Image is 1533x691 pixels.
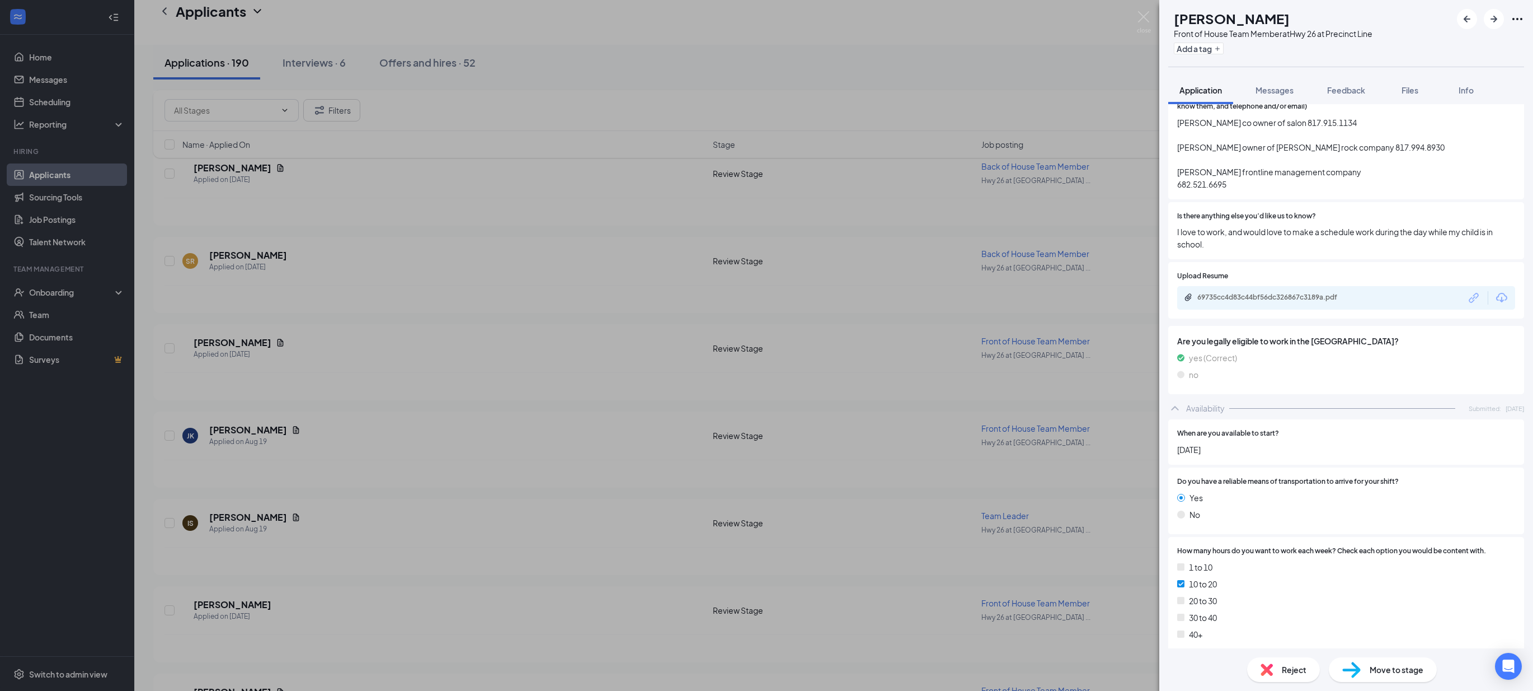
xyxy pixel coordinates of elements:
[1177,116,1515,190] span: [PERSON_NAME] co owner of salon 817.915.1134 [PERSON_NAME] owner of [PERSON_NAME] rock company 81...
[1460,12,1474,26] svg: ArrowLeftNew
[1457,9,1477,29] button: ArrowLeftNew
[1189,611,1217,624] span: 30 to 40
[1189,368,1198,381] span: no
[1189,492,1203,504] span: Yes
[1177,477,1399,487] span: Do you have a reliable means of transportation to arrive for your shift?
[1186,403,1225,414] div: Availability
[1184,293,1365,304] a: Paperclip69735cc4d83c44bf56dc326867c3189a.pdf
[1174,9,1290,28] h1: [PERSON_NAME]
[1327,85,1365,95] span: Feedback
[1177,226,1515,250] span: I love to work, and would love to make a schedule work during the day while my child is in school.
[1197,293,1354,302] div: 69735cc4d83c44bf56dc326867c3189a.pdf
[1189,628,1202,641] span: 40+
[1189,578,1217,590] span: 10 to 20
[1177,211,1316,222] span: Is there anything else you’d like us to know?
[1177,443,1515,456] span: [DATE]
[1177,546,1486,557] span: How many hours do you want to work each week? Check each option you would be content with.
[1168,401,1182,415] svg: ChevronUp
[1177,428,1279,439] span: When are you available to start?
[1189,561,1212,573] span: 1 to 10
[1184,293,1193,302] svg: Paperclip
[1282,664,1306,676] span: Reject
[1255,85,1294,95] span: Messages
[1484,9,1504,29] button: ArrowRight
[1511,12,1524,26] svg: Ellipses
[1370,664,1423,676] span: Move to stage
[1177,271,1228,282] span: Upload Resume
[1174,43,1224,54] button: PlusAdd a tag
[1402,85,1418,95] span: Files
[1495,291,1508,305] svg: Download
[1495,653,1522,680] div: Open Intercom Messenger
[1189,352,1237,364] span: yes (Correct)
[1506,404,1524,413] span: [DATE]
[1459,85,1474,95] span: Info
[1214,45,1221,52] svg: Plus
[1189,508,1200,521] span: No
[1179,85,1222,95] span: Application
[1467,291,1482,305] svg: Link
[1177,335,1515,347] span: Are you legally eligible to work in the [GEOGRAPHIC_DATA]?
[1189,595,1217,607] span: 20 to 30
[1469,404,1501,413] span: Submitted:
[1487,12,1501,26] svg: ArrowRight
[1174,28,1372,39] div: Front of House Team Member at Hwy 26 at Precinct Line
